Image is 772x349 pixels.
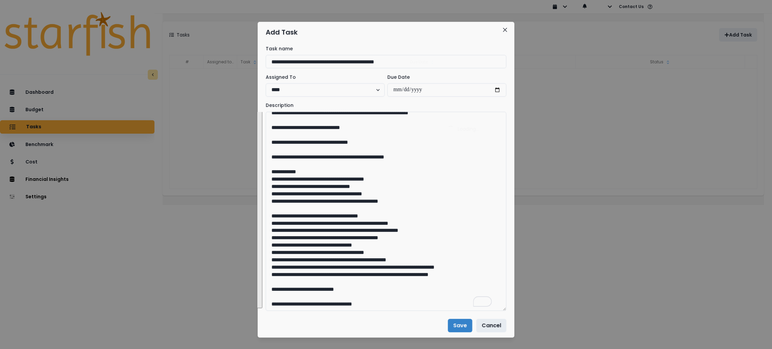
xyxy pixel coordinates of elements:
button: Save [448,319,472,332]
header: Add Task [258,22,514,43]
label: Assigned To [266,74,381,81]
label: Description [266,102,502,109]
button: Close [500,24,510,35]
label: Due Date [387,74,502,81]
textarea: To enrich screen reader interactions, please activate Accessibility in Grammarly extension settings [266,112,506,310]
button: Cancel [476,319,506,332]
label: Task name [266,45,502,52]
